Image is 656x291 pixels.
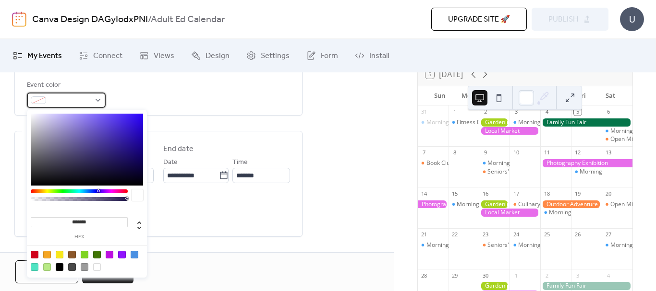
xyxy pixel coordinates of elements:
div: Morning Yoga Bliss [518,241,570,249]
button: Cancel [15,260,78,283]
div: Culinary Cooking Class [518,200,579,209]
div: 19 [574,190,581,197]
div: #F8E71C [56,251,63,258]
div: 3 [574,272,581,279]
div: Morning Yoga Bliss [418,241,449,249]
b: / [148,11,151,29]
div: 29 [451,272,459,279]
a: Canva Design DAGyIodxPNI [32,11,148,29]
div: Family Fun Fair [540,118,632,127]
div: 1 [451,108,459,116]
div: Local Market [479,209,540,217]
div: Morning Yoga Bliss [510,118,540,127]
span: Connect [93,50,122,62]
div: 13 [605,149,612,156]
div: 2 [543,272,550,279]
div: Gardening Workshop [479,118,510,127]
div: U [620,7,644,31]
div: 5 [574,108,581,116]
div: 18 [543,190,550,197]
div: Open Mic Night [602,135,632,143]
div: #F5A623 [43,251,51,258]
span: Settings [261,50,290,62]
b: Adult Ed Calendar [151,11,225,29]
div: #9B9B9B [81,263,88,271]
div: Culinary Cooking Class [510,200,540,209]
label: hex [31,234,128,240]
div: Fitness Bootcamp [457,118,504,127]
div: Sun [425,86,454,105]
div: #50E3C2 [31,263,38,271]
span: Views [154,50,174,62]
span: Upgrade site 🚀 [448,14,510,25]
a: My Events [6,43,69,69]
div: Morning Yoga Bliss [457,200,508,209]
span: Design [206,50,230,62]
span: My Events [27,50,62,62]
div: Morning Yoga Bliss [602,241,632,249]
div: #000000 [56,263,63,271]
div: Seniors' Social Tea [487,168,538,176]
div: 4 [543,108,550,116]
div: End date [163,143,194,155]
div: 7 [421,149,428,156]
div: Morning Yoga Bliss [549,209,600,217]
div: #FFFFFF [93,263,101,271]
div: #9013FE [118,251,126,258]
div: 12 [574,149,581,156]
div: 3 [512,108,520,116]
div: #8B572A [68,251,76,258]
div: #4A4A4A [68,263,76,271]
div: 22 [451,231,459,238]
div: #4A90E2 [131,251,138,258]
div: 6 [605,108,612,116]
a: Form [299,43,345,69]
div: 27 [605,231,612,238]
div: Mon [454,86,482,105]
div: 8 [451,149,459,156]
div: Morning Yoga Bliss [487,159,539,167]
div: Book Club Gathering [418,159,449,167]
span: Time [232,157,248,168]
button: Upgrade site 🚀 [431,8,527,31]
div: Morning Yoga Bliss [580,168,631,176]
div: 4 [605,272,612,279]
span: Form [321,50,338,62]
img: logo [12,12,26,27]
div: 31 [421,108,428,116]
div: Seniors' Social Tea [487,241,538,249]
div: Gardening Workshop [479,282,510,290]
div: Family Fun Fair [540,282,632,290]
div: Open Mic Night [610,200,652,209]
div: Sat [596,86,625,105]
div: 2 [482,108,489,116]
div: 20 [605,190,612,197]
div: 17 [512,190,520,197]
div: #417505 [93,251,101,258]
span: Date [163,157,178,168]
div: Photography Exhibition [540,159,632,167]
div: Morning Yoga Bliss [426,118,478,127]
div: 28 [421,272,428,279]
div: Morning Yoga Bliss [426,241,478,249]
div: 1 [512,272,520,279]
div: #B8E986 [43,263,51,271]
a: Connect [72,43,130,69]
div: 10 [512,149,520,156]
div: Book Club Gathering [426,159,482,167]
div: 21 [421,231,428,238]
div: Fri [568,86,596,105]
div: 23 [482,231,489,238]
div: 9 [482,149,489,156]
div: Local Market [479,127,540,135]
div: Fitness Bootcamp [449,118,479,127]
div: 24 [512,231,520,238]
div: 16 [482,190,489,197]
div: Seniors' Social Tea [479,168,510,176]
div: #BD10E0 [106,251,113,258]
div: Morning Yoga Bliss [418,118,449,127]
div: 25 [543,231,550,238]
a: Design [184,43,237,69]
span: Save [99,267,117,278]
